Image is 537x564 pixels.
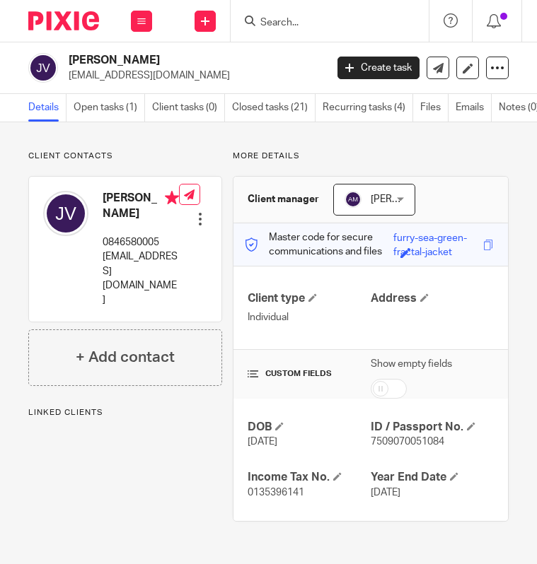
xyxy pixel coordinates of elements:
[103,249,179,307] p: [EMAIL_ADDRESS][DOMAIN_NAME]
[244,230,393,259] p: Master code for secure communications and files
[259,17,386,30] input: Search
[69,53,267,68] h2: [PERSON_NAME]
[28,53,58,83] img: svg%3E
[28,407,222,418] p: Linked clients
[28,11,99,30] img: Pixie
[103,191,179,221] h4: [PERSON_NAME]
[69,69,316,83] p: [EMAIL_ADDRESS][DOMAIN_NAME]
[371,488,400,498] span: [DATE]
[371,437,444,447] span: 7509070051084
[248,437,277,447] span: [DATE]
[103,235,179,249] p: 0846580005
[248,488,304,498] span: 0135396141
[76,346,175,368] h4: + Add contact
[165,191,179,205] i: Primary
[248,310,371,324] p: Individual
[323,94,413,122] a: Recurring tasks (4)
[232,94,316,122] a: Closed tasks (21)
[248,291,371,306] h4: Client type
[345,191,362,208] img: svg%3E
[43,191,88,236] img: svg%3E
[233,151,509,162] p: More details
[28,94,67,122] a: Details
[371,420,494,435] h4: ID / Passport No.
[393,231,480,247] div: furry-sea-green-fractal-jacket
[371,470,494,485] h4: Year End Date
[28,151,222,162] p: Client contacts
[456,94,492,122] a: Emails
[74,94,145,122] a: Open tasks (1)
[248,420,371,435] h4: DOB
[337,57,420,79] a: Create task
[248,192,319,206] h3: Client manager
[371,291,494,306] h4: Address
[371,357,452,371] label: Show empty fields
[248,368,371,380] h4: CUSTOM FIELDS
[248,470,371,485] h4: Income Tax No.
[371,194,449,204] span: [PERSON_NAME]
[420,94,449,122] a: Files
[152,94,225,122] a: Client tasks (0)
